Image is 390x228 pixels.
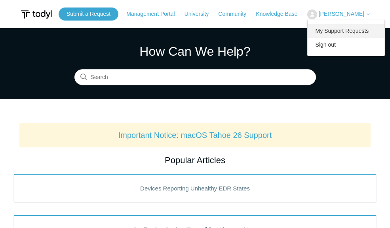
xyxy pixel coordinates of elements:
[13,174,377,202] a: Devices Reporting Unhealthy EDR States
[308,38,385,52] a: Sign out
[19,154,371,167] h2: Popular Articles
[59,8,118,21] a: Submit a Request
[218,10,254,18] a: Community
[74,42,316,61] h1: How Can We Help?
[307,9,371,19] button: [PERSON_NAME]
[74,70,316,85] input: Search
[185,10,217,18] a: University
[126,10,183,18] a: Management Portal
[308,24,385,38] a: My Support Requests
[256,10,305,18] a: Knowledge Base
[118,131,272,139] a: Important Notice: macOS Tahoe 26 Support
[19,7,53,22] img: Todyl Support Center Help Center home page
[319,11,364,17] span: [PERSON_NAME]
